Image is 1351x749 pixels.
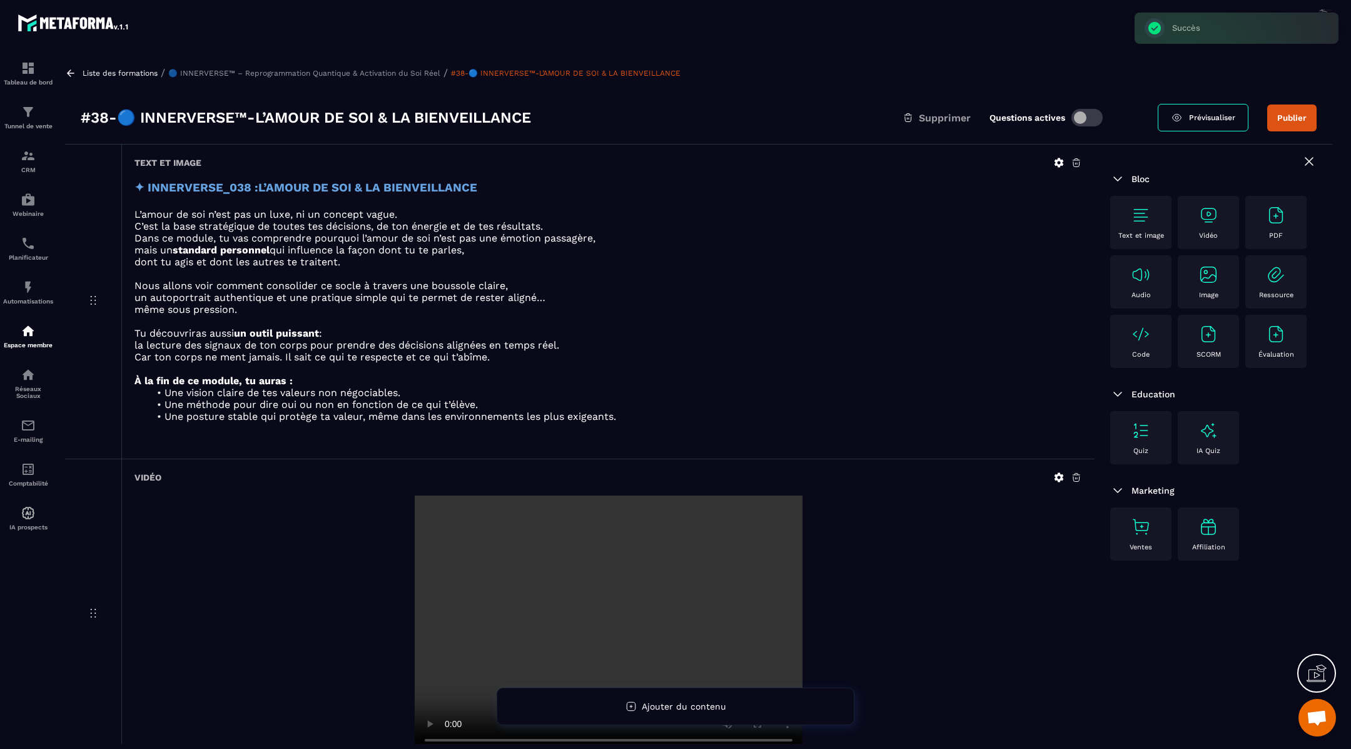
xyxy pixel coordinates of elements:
a: emailemailE-mailing [3,409,53,452]
strong: standard personnel [173,244,270,256]
a: Ouvrir le chat [1298,699,1336,736]
p: CRM [3,166,53,173]
p: Ressource [1259,291,1293,299]
a: #38-🔵 INNERVERSE™-L’AMOUR DE SOI & LA BIENVEILLANCE [451,69,681,78]
p: Vidéo [1199,232,1218,240]
strong: ✦ INNERVERSE_038 : [134,181,258,195]
p: Quiz [1133,447,1148,455]
img: social-network [21,367,36,382]
a: formationformationTunnel de vente [3,95,53,139]
a: social-networksocial-networkRéseaux Sociaux [3,358,53,409]
a: formationformationCRM [3,139,53,183]
p: dont tu agis et dont les autres te traitent. [134,256,1082,268]
img: text-image no-wra [1198,205,1218,225]
img: text-image no-wra [1131,205,1151,225]
p: Ventes [1130,543,1152,551]
p: Affiliation [1192,543,1225,551]
img: text-image no-wra [1131,324,1151,344]
p: Code [1132,350,1150,359]
img: formation [21,148,36,163]
img: text-image no-wra [1266,265,1286,285]
img: automations [21,324,36,339]
img: text-image no-wra [1131,420,1151,441]
a: Liste des formations [83,69,158,78]
span: / [443,67,448,79]
img: automations [21,280,36,295]
img: email [21,418,36,433]
p: Tableau de bord [3,79,53,86]
img: text-image [1198,420,1218,441]
span: Bloc [1131,174,1150,184]
img: text-image no-wra [1266,205,1286,225]
p: Tunnel de vente [3,123,53,130]
img: text-image no-wra [1198,324,1218,344]
a: Prévisualiser [1158,104,1248,131]
p: Webinaire [3,210,53,217]
p: Dans ce module, tu vas comprendre pourquoi l’amour de soi n’est pas une émotion passagère, [134,232,1082,244]
p: Comptabilité [3,480,53,487]
p: Espace membre [3,342,53,349]
p: Réseaux Sociaux [3,385,53,399]
a: schedulerschedulerPlanificateur [3,227,53,270]
p: Car ton corps ne ment jamais. Il sait ce qui te respecte et ce qui t’abîme. [134,351,1082,363]
li: Une posture stable qui protège ta valeur, même dans les environnements les plus exigeants. [149,410,1082,422]
p: IA prospects [3,524,53,531]
img: arrow-down [1110,387,1125,402]
a: automationsautomationsEspace membre [3,314,53,358]
a: automationsautomationsAutomatisations [3,270,53,314]
img: text-image no-wra [1131,517,1151,537]
p: PDF [1269,232,1283,240]
p: Évaluation [1258,350,1294,359]
p: même sous pression. [134,303,1082,315]
img: logo [18,11,130,34]
img: automations [21,506,36,521]
span: Marketing [1131,486,1175,496]
h6: Vidéo [134,472,161,482]
p: Image [1199,291,1218,299]
img: text-image no-wra [1198,265,1218,285]
p: L’amour de soi n’est pas un luxe, ni un concept vague. [134,208,1082,220]
p: E-mailing [3,436,53,443]
img: formation [21,61,36,76]
p: Audio [1131,291,1151,299]
img: text-image no-wra [1266,324,1286,344]
img: automations [21,192,36,207]
p: IA Quiz [1197,447,1220,455]
strong: L’AMOUR DE SOI & LA BIENVEILLANCE [258,181,477,195]
p: mais un qui influence la façon dont tu te parles, [134,244,1082,256]
img: scheduler [21,236,36,251]
p: un autoportrait authentique et une pratique simple qui te permet de rester aligné… [134,292,1082,303]
span: / [161,67,165,79]
a: 🔵 INNERVERSE™ – Reprogrammation Quantique & Activation du Soi Réel [168,69,440,78]
img: text-image [1198,517,1218,537]
a: automationsautomationsWebinaire [3,183,53,227]
h6: Text et image [134,158,201,168]
span: Prévisualiser [1189,113,1235,122]
span: Ajouter du contenu [642,701,726,711]
li: Une méthode pour dire oui ou non en fonction de ce qui t’élève. [149,399,1082,410]
p: Nous allons voir comment consolider ce socle à travers une boussole claire, [134,280,1082,292]
span: Education [1131,389,1175,399]
p: Tu découvriras aussi : [134,327,1082,339]
button: Publier [1267,104,1317,131]
strong: À la fin de ce module, tu auras : [134,375,293,387]
label: Questions actives [989,113,1065,123]
p: Automatisations [3,298,53,305]
img: text-image no-wra [1131,265,1151,285]
strong: un outil puissant [234,327,319,339]
img: accountant [21,462,36,477]
p: Planificateur [3,254,53,261]
h3: #38-🔵 INNERVERSE™-L’AMOUR DE SOI & LA BIENVEILLANCE [81,108,531,128]
img: arrow-down [1110,171,1125,186]
a: accountantaccountantComptabilité [3,452,53,496]
img: formation [21,104,36,120]
a: formationformationTableau de bord [3,51,53,95]
p: Text et image [1118,232,1164,240]
span: Supprimer [919,112,971,124]
p: C’est la base stratégique de toutes tes décisions, de ton énergie et de tes résultats. [134,220,1082,232]
p: la lecture des signaux de ton corps pour prendre des décisions alignées en temps réel. [134,339,1082,351]
li: Une vision claire de tes valeurs non négociables. [149,387,1082,399]
p: SCORM [1197,350,1221,359]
